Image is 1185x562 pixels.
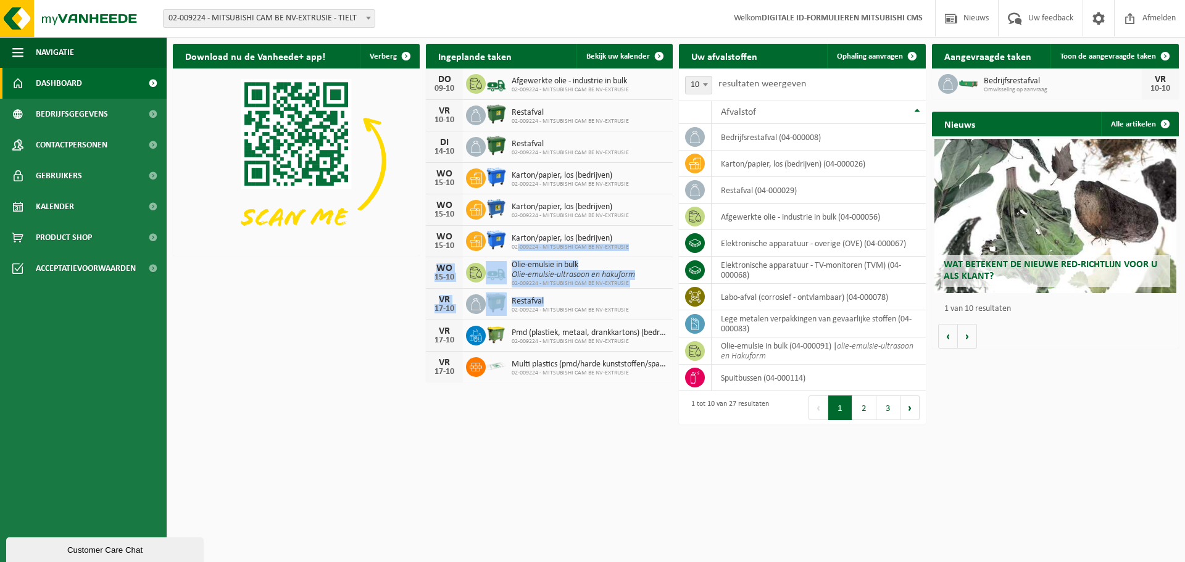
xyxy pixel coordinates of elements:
span: 02-009224 - MITSUBISHI CAM BE NV-EXTRUSIE [512,244,629,251]
div: VR [432,106,457,116]
span: 02-009224 - MITSUBISHI CAM BE NV-EXTRUSIE [512,212,629,220]
td: lege metalen verpakkingen van gevaarlijke stoffen (04-000083) [712,310,926,337]
div: 17-10 [432,368,457,376]
button: Verberg [360,44,418,68]
td: olie-emulsie in bulk (04-000091) | [712,337,926,365]
div: 14-10 [432,147,457,156]
img: WB-1100-HPE-GN-01 [486,104,507,125]
span: Multi plastics (pmd/harde kunststoffen/spanbanden/eps/folie naturel/folie gemeng... [512,360,667,370]
button: Next [900,395,920,420]
img: HK-XC-10-GN-00 [958,77,979,88]
span: 02-009224 - MITSUBISHI CAM BE NV-EXTRUSIE [512,338,667,345]
img: WB-1100-HPE-BE-01 [486,167,507,188]
div: 10-10 [432,116,457,125]
span: 10 [686,76,712,94]
td: labo-afval (corrosief - ontvlambaar) (04-000078) [712,284,926,310]
span: Acceptatievoorwaarden [36,253,136,284]
div: 1 tot 10 van 27 resultaten [685,394,769,421]
span: Bekijk uw kalender [586,52,650,60]
span: Ophaling aanvragen [837,52,903,60]
span: Bedrijfsrestafval [984,76,1142,86]
img: WB-1100-HPE-GN-01 [486,135,507,156]
img: LP-SK-00500-LPE-16 [486,355,507,376]
button: 2 [852,395,876,420]
img: Download de VHEPlus App [173,68,420,254]
span: 02-009224 - MITSUBISHI CAM BE NV-EXTRUSIE [512,370,667,377]
a: Bekijk uw kalender [576,44,671,68]
h2: Download nu de Vanheede+ app! [173,44,338,68]
img: WB-0770-HPE-BE-01 [486,198,507,219]
span: Kalender [36,191,74,222]
span: 02-009224 - MITSUBISHI CAM BE NV-EXTRUSIE [512,86,629,94]
a: Alle artikelen [1101,112,1178,136]
span: Karton/papier, los (bedrijven) [512,202,629,212]
span: Navigatie [36,37,74,68]
div: WO [432,200,457,210]
strong: DIGITALE ID-FORMULIEREN MITSUBISHI CMS [762,14,923,23]
span: Omwisseling op aanvraag [984,86,1142,94]
td: elektronische apparatuur - overige (OVE) (04-000067) [712,230,926,257]
span: Pmd (plastiek, metaal, drankkartons) (bedrijven) [512,328,667,338]
span: 02-009224 - MITSUBISHI CAM BE NV-EXTRUSIE [512,307,629,314]
span: 02-009224 - MITSUBISHI CAM BE NV-EXTRUSIE [512,118,629,125]
span: Contactpersonen [36,130,107,160]
span: 02-009224 - MITSUBISHI CAM BE NV-EXTRUSIE [512,280,635,287]
div: 09-10 [432,85,457,93]
span: Verberg [370,52,397,60]
span: Olie-emulsie in bulk [512,260,635,270]
iframe: chat widget [6,535,206,562]
button: 3 [876,395,900,420]
span: Dashboard [36,68,82,99]
i: olie-emulsie-ultrasoon en Hakuform [721,342,913,361]
div: DI [432,138,457,147]
td: bedrijfsrestafval (04-000008) [712,124,926,151]
span: Afgewerkte olie - industrie in bulk [512,76,629,86]
td: spuitbussen (04-000114) [712,365,926,391]
div: 17-10 [432,305,457,313]
span: Afvalstof [721,107,756,117]
div: 17-10 [432,336,457,345]
td: karton/papier, los (bedrijven) (04-000026) [712,151,926,177]
div: WO [432,232,457,242]
span: 10 [685,76,712,94]
a: Toon de aangevraagde taken [1050,44,1178,68]
img: WB-1100-HPE-GN-01 [486,292,507,313]
span: 02-009224 - MITSUBISHI CAM BE NV-EXTRUSIE - TIELT [163,9,375,28]
div: 15-10 [432,210,457,219]
span: Restafval [512,297,629,307]
label: resultaten weergeven [718,79,806,89]
div: VR [1148,75,1173,85]
div: 15-10 [432,179,457,188]
img: BL-LQ-LV [486,261,507,282]
h2: Nieuws [932,112,987,136]
span: Product Shop [36,222,92,253]
td: elektronische apparatuur - TV-monitoren (TVM) (04-000068) [712,257,926,284]
h2: Ingeplande taken [426,44,524,68]
button: Volgende [958,324,977,349]
a: Wat betekent de nieuwe RED-richtlijn voor u als klant? [934,139,1176,293]
span: 02-009224 - MITSUBISHI CAM BE NV-EXTRUSIE [512,149,629,157]
i: Olie-emulsie-ultrasoon en hakuform [512,270,635,279]
td: afgewerkte olie - industrie in bulk (04-000056) [712,204,926,230]
span: Gebruikers [36,160,82,191]
a: Ophaling aanvragen [827,44,925,68]
p: 1 van 10 resultaten [944,305,1173,313]
div: VR [432,358,457,368]
span: Restafval [512,108,629,118]
button: Previous [809,395,828,420]
span: Wat betekent de nieuwe RED-richtlijn voor u als klant? [944,260,1157,281]
span: 02-009224 - MITSUBISHI CAM BE NV-EXTRUSIE [512,181,629,188]
img: BL-LQ-LV [486,72,507,93]
span: Karton/papier, los (bedrijven) [512,171,629,181]
div: DO [432,75,457,85]
div: 15-10 [432,242,457,250]
div: WO [432,169,457,179]
button: Vorige [938,324,958,349]
button: 1 [828,395,852,420]
div: WO [432,263,457,273]
span: Karton/papier, los (bedrijven) [512,234,629,244]
span: Restafval [512,139,629,149]
div: VR [432,326,457,336]
div: 15-10 [432,273,457,282]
